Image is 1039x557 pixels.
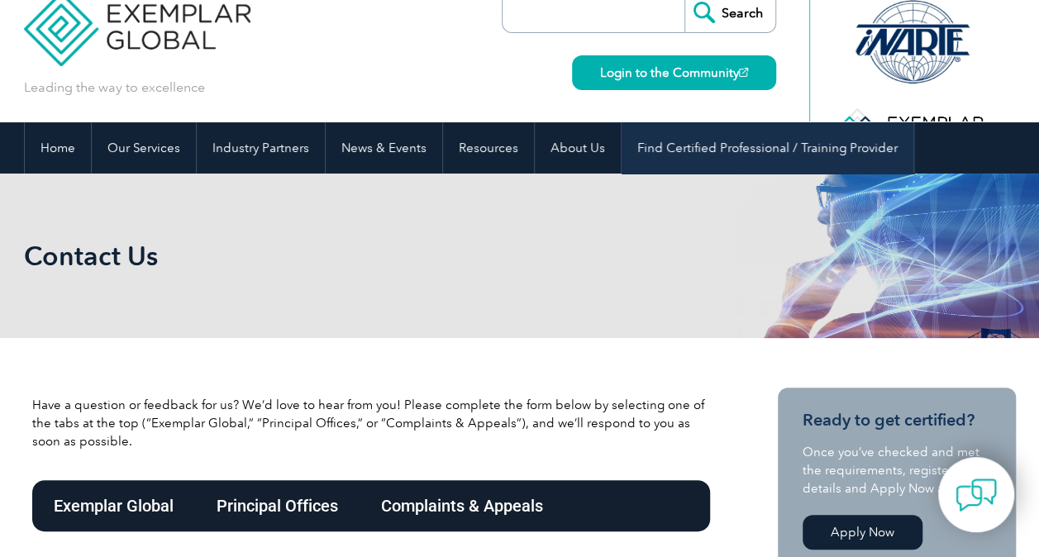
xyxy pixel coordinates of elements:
a: Industry Partners [197,122,325,174]
p: Once you’ve checked and met the requirements, register your details and Apply Now at [803,443,991,497]
a: Our Services [92,122,196,174]
div: Complaints & Appeals [360,480,565,531]
a: Home [25,122,91,174]
p: Leading the way to excellence [24,79,205,97]
a: About Us [535,122,621,174]
a: Login to the Community [572,55,776,90]
a: News & Events [326,122,442,174]
img: open_square.png [739,68,748,77]
div: Exemplar Global [32,480,195,531]
a: Apply Now [803,515,922,550]
a: Find Certified Professional / Training Provider [622,122,913,174]
h3: Ready to get certified? [803,410,991,431]
a: Resources [443,122,534,174]
p: Have a question or feedback for us? We’d love to hear from you! Please complete the form below by... [32,396,710,450]
div: Principal Offices [195,480,360,531]
img: contact-chat.png [956,474,997,516]
h1: Contact Us [24,240,659,272]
